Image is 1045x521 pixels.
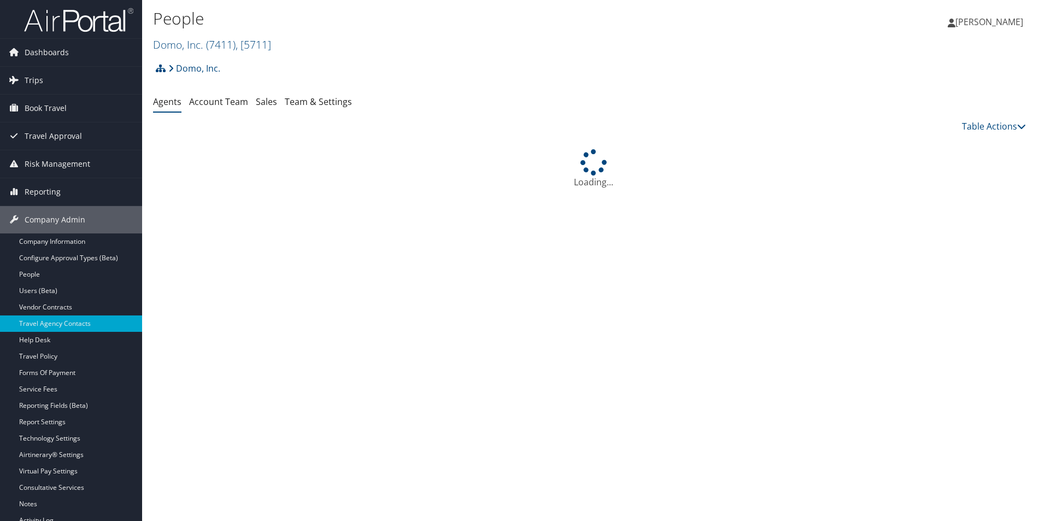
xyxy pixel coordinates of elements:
[25,95,67,122] span: Book Travel
[153,7,741,30] h1: People
[25,122,82,150] span: Travel Approval
[153,37,271,52] a: Domo, Inc.
[962,120,1026,132] a: Table Actions
[25,178,61,206] span: Reporting
[25,39,69,66] span: Dashboards
[285,96,352,108] a: Team & Settings
[25,150,90,178] span: Risk Management
[189,96,248,108] a: Account Team
[236,37,271,52] span: , [ 5711 ]
[206,37,236,52] span: ( 7411 )
[25,206,85,233] span: Company Admin
[153,149,1034,189] div: Loading...
[256,96,277,108] a: Sales
[168,57,220,79] a: Domo, Inc.
[948,5,1034,38] a: [PERSON_NAME]
[25,67,43,94] span: Trips
[24,7,133,33] img: airportal-logo.png
[955,16,1023,28] span: [PERSON_NAME]
[153,96,181,108] a: Agents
